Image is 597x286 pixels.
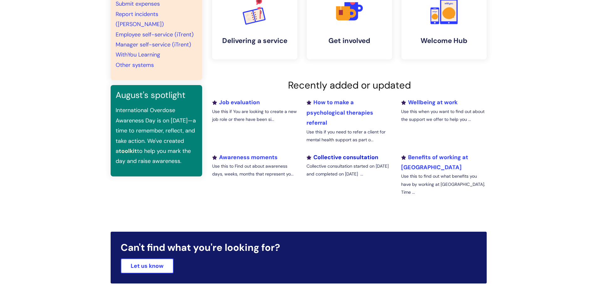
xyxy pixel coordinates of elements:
[401,154,468,171] a: Benefits of working at [GEOGRAPHIC_DATA]
[401,108,486,123] p: Use this when you want to find out about the support we offer to help you ...
[116,51,160,58] a: WithYou Learning
[212,162,297,178] p: Use this to Find out about awareness days, weeks, months that represent yo...
[306,162,392,178] p: Collective consultation started on [DATE] and completed on [DATE] ...
[116,90,197,100] h3: August's spotlight
[116,31,194,38] a: Employee self-service (iTrent)
[401,172,486,196] p: Use this to find out what benefits you have by working at [GEOGRAPHIC_DATA]. Time ...
[212,99,260,106] a: Job evaluation
[116,10,164,28] a: Report incidents ([PERSON_NAME])
[306,99,373,127] a: How to make a psychological therapies referral
[116,105,197,166] p: International Overdose Awareness Day is on [DATE]—a time to remember, reflect, and take action. W...
[212,108,297,123] p: Use this if You are looking to create a new job role or there have been si...
[212,154,278,161] a: Awareness moments
[119,147,137,155] a: toolkit
[217,37,292,45] h4: Delivering a service
[121,258,174,273] a: Let us know
[401,99,458,106] a: Wellbeing at work
[406,37,482,45] h4: Welcome Hub
[312,37,387,45] h4: Get involved
[212,79,487,91] h2: Recently added or updated
[116,61,154,69] a: Other systems
[116,41,191,48] a: Manager self-service (iTrent)
[121,242,477,253] h2: Can't find what you're looking for?
[306,128,392,144] p: Use this if you need to refer a client for mental health support as part o...
[306,154,378,161] a: Collective consultation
